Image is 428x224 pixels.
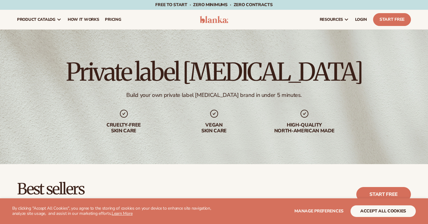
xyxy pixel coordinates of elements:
span: product catalog [17,17,56,22]
img: logo [200,16,228,23]
div: Vegan skin care [175,122,253,134]
div: Build your own private label [MEDICAL_DATA] brand in under 5 minutes. [126,92,302,99]
a: pricing [102,10,124,29]
div: Cruelty-free skin care [85,122,163,134]
a: LOGIN [352,10,370,29]
a: Start free [356,187,411,202]
span: pricing [105,17,121,22]
span: How It Works [68,17,99,22]
span: resources [320,17,343,22]
a: Learn More [112,211,132,216]
h1: Private label [MEDICAL_DATA] [66,60,362,84]
span: LOGIN [355,17,367,22]
a: product catalog [14,10,65,29]
a: How It Works [65,10,102,29]
span: Manage preferences [294,208,343,214]
div: High-quality North-american made [265,122,343,134]
span: Free to start · ZERO minimums · ZERO contracts [155,2,272,8]
a: resources [317,10,352,29]
button: accept all cookies [351,205,416,217]
button: Manage preferences [294,205,343,217]
a: Start Free [373,13,411,26]
p: By clicking "Accept All Cookies", you agree to the storing of cookies on your device to enhance s... [12,206,219,216]
h2: Best sellers [17,181,225,197]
